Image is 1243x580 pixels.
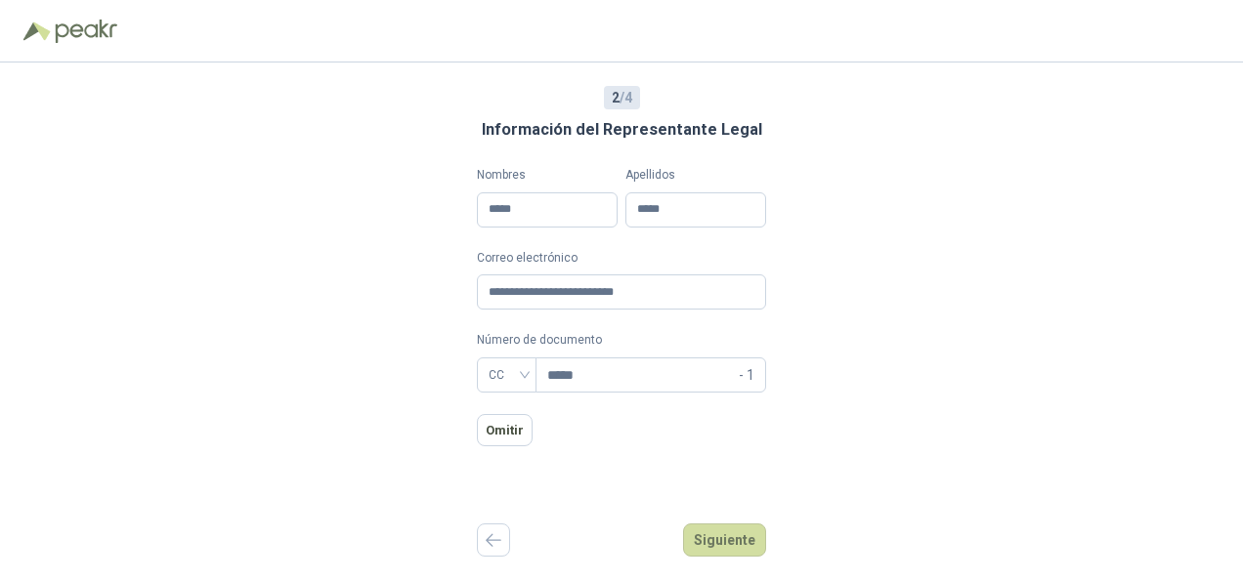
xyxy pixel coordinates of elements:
[683,523,766,557] button: Siguiente
[739,358,754,392] span: - 1
[477,414,533,446] button: Omitir
[477,166,618,185] label: Nombres
[612,87,632,108] span: / 4
[625,166,766,185] label: Apellidos
[482,117,762,143] h3: Información del Representante Legal
[55,20,117,43] img: Peakr
[489,360,525,390] span: CC
[23,21,51,41] img: Logo
[477,249,766,268] label: Correo electrónico
[612,90,620,105] b: 2
[477,331,766,350] p: Número de documento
